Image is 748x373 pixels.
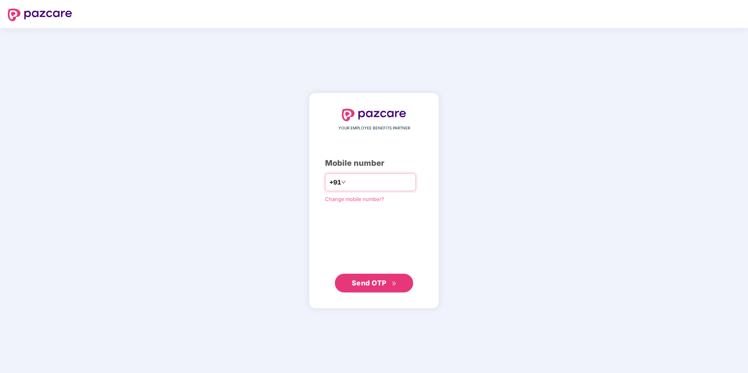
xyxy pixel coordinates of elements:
[341,180,346,185] span: down
[325,157,423,169] div: Mobile number
[335,274,413,292] button: Send OTPdouble-right
[8,9,72,21] img: logo
[325,196,384,202] a: Change mobile number?
[342,109,406,121] img: logo
[329,178,341,187] span: +91
[392,281,397,286] span: double-right
[338,125,410,131] span: YOUR EMPLOYEE BENEFITS PARTNER
[352,279,387,287] span: Send OTP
